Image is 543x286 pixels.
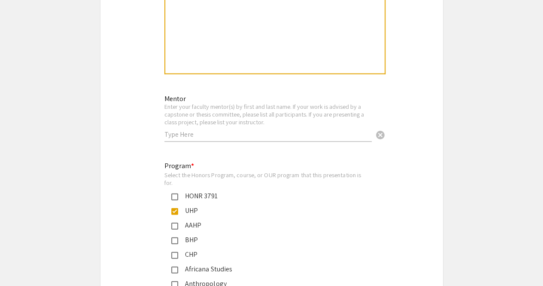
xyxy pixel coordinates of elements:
div: BHP [178,235,358,245]
div: Enter your faculty mentor(s) by first and last name. If your work is advised by a capstone or the... [164,103,372,126]
div: UHP [178,206,358,216]
iframe: Chat [6,247,36,280]
div: HONR 3791 [178,191,358,201]
div: Select the Honors Program, course, or OUR program that this presentation is for. [164,171,365,186]
input: Type Here [164,130,372,139]
div: CHP [178,249,358,260]
button: Clear [372,126,389,143]
div: AAHP [178,220,358,231]
div: Africana Studies [178,264,358,274]
mat-label: Mentor [164,94,186,103]
mat-label: Program [164,161,194,170]
span: cancel [375,130,385,140]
